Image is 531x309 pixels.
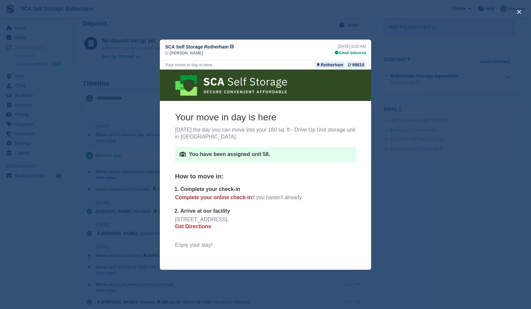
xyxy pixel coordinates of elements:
[15,154,51,160] a: Get Directions
[15,147,196,154] div: [STREET_ADDRESS].
[335,50,366,56] div: Email delivered
[346,62,366,68] a: 99810
[29,81,192,88] p: You have been assigned unit 58.
[352,62,364,68] div: 99810
[15,103,196,111] h5: How to move in:
[514,7,524,17] button: close
[20,82,26,87] img: unit-icon-4d0f24e8a8d05ce1744990f234e9874851be716344c385a2e4b7f33b222dedbf.png
[165,44,229,50] span: SCA Self Storage Rotherham
[230,45,234,48] img: icon-info-grey-7440780725fd019a000dd9b08b2336e03edf1995a4989e88bcd33f0948082b44.svg
[15,125,196,138] p: if you haven't already.
[321,62,343,68] div: Rotherham
[165,50,168,56] span: to
[15,6,127,26] img: SCA Self Storage Rotherham Logo
[165,62,212,68] div: Your move in day is here
[315,62,345,68] a: Rotherham
[20,116,196,123] p: Complete your check-in
[170,50,203,56] span: [PERSON_NAME]
[20,138,196,145] p: Arrive at our facility
[15,42,196,54] h3: Your move in day is here
[15,57,196,71] p: [DATE] the day you can move into your 160 sq. ft - Drive-Up Unit storage unit in [GEOGRAPHIC_DATA].
[15,172,196,179] p: Enjoy your stay!
[15,125,92,131] a: Complete your online check-in
[335,44,366,49] div: [DATE] 6:02 AM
